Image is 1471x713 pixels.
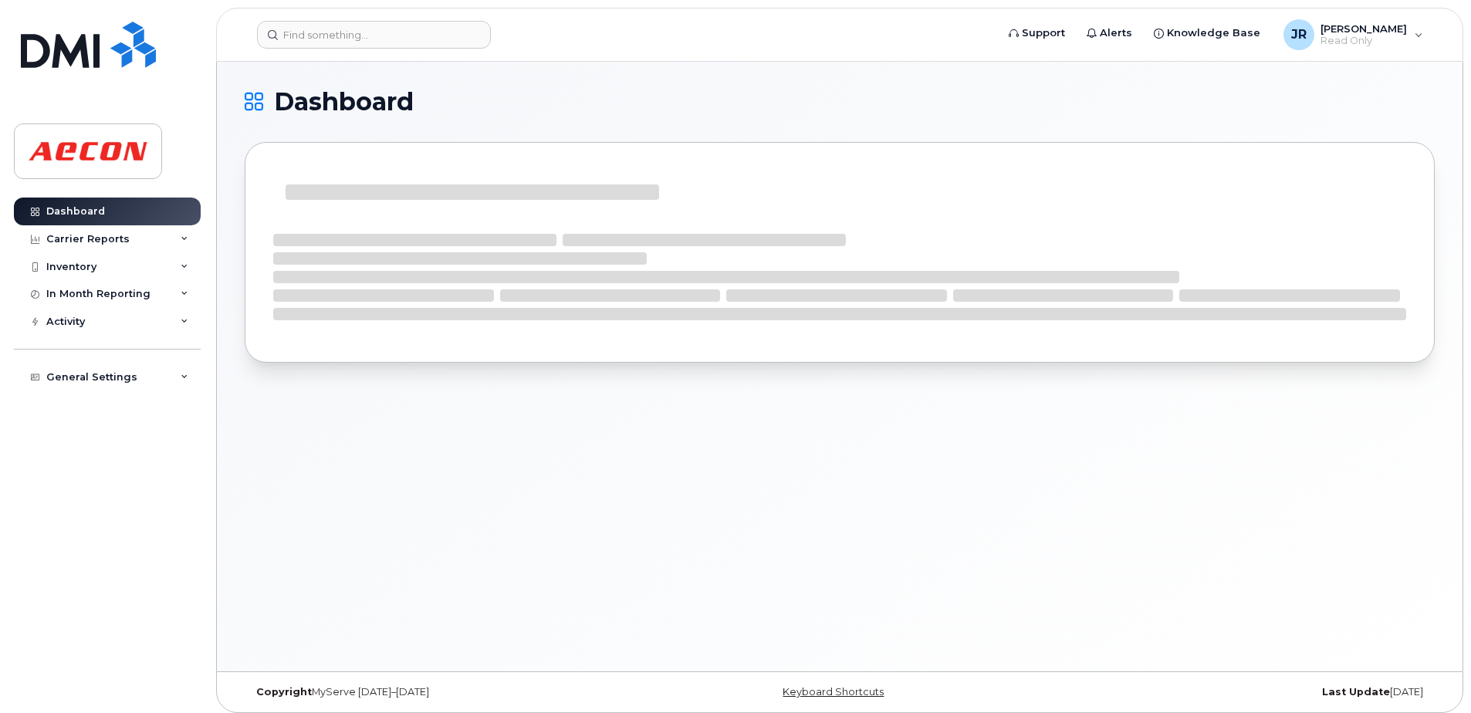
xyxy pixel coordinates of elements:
span: Dashboard [274,90,414,113]
strong: Copyright [256,686,312,698]
strong: Last Update [1322,686,1390,698]
div: [DATE] [1038,686,1435,698]
div: MyServe [DATE]–[DATE] [245,686,641,698]
a: Keyboard Shortcuts [783,686,884,698]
